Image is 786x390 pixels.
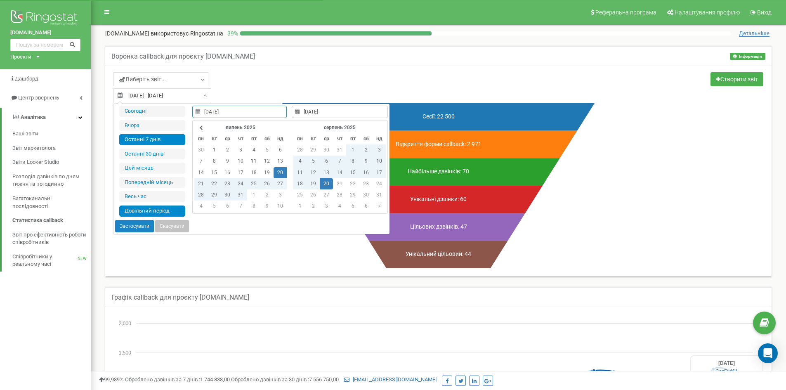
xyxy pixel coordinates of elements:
td: 24 [373,178,386,189]
td: 19 [260,167,274,178]
th: пт [346,133,359,144]
td: 29 [307,144,320,156]
td: 30 [221,189,234,201]
td: 31 [373,189,386,201]
td: 26 [260,178,274,189]
td: 9 [260,201,274,212]
td: 2 [307,201,320,212]
td: 15 [346,167,359,178]
td: 7 [234,201,247,212]
th: нд [373,133,386,144]
a: Багатоканальні послідовності [12,191,91,213]
td: 15 [208,167,221,178]
th: ср [320,133,333,144]
td: 10 [234,156,247,167]
td: 10 [373,156,386,167]
td: 10 [274,201,287,212]
a: Звіт про ефективність роботи співробітників [12,228,91,250]
tspan: 2,000 [119,321,131,326]
button: Застосувати [115,220,154,232]
td: 14 [194,167,208,178]
td: 27 [320,189,333,201]
td: 29 [346,189,359,201]
td: 4 [293,156,307,167]
span: Оброблено дзвінків за 7 днів : [125,376,230,383]
td: 25 [293,189,307,201]
td: 22 [208,178,221,189]
td: 3 [320,201,333,212]
td: 6 [359,201,373,212]
td: 7 [333,156,346,167]
span: Детальніше [739,30,769,37]
td: 5 [346,201,359,212]
span: Ваші звіти [12,130,38,138]
div: Сесії: 461 [693,368,760,375]
td: 5 [307,156,320,167]
h5: Графік callback для проєкту [DOMAIN_NAME] [111,294,249,301]
span: Статистика callback [12,217,63,225]
li: Цей місяць [119,163,185,174]
div: Open Intercom Messenger [758,343,778,363]
td: 25 [247,178,260,189]
td: 6 [221,201,234,212]
td: 29 [208,189,221,201]
td: 30 [359,189,373,201]
span: Аналiтика [21,114,46,120]
th: липень 2025 [208,122,274,133]
td: 17 [234,167,247,178]
li: Весь час [119,191,185,202]
span: Центр звернень [18,95,59,101]
th: пт [247,133,260,144]
li: Сьогодні [119,106,185,117]
span: Дашборд [15,76,38,82]
td: 6 [274,144,287,156]
td: 31 [333,144,346,156]
p: 39 % [223,29,240,38]
td: 28 [194,189,208,201]
span: 99,989% [99,376,124,383]
td: 19 [307,178,320,189]
td: 21 [194,178,208,189]
td: 21 [333,178,346,189]
span: Вихід [757,9,772,16]
td: 5 [260,144,274,156]
a: Статистика callback [12,213,91,228]
td: 1 [247,189,260,201]
span: Виберіть звіт... [119,75,166,83]
td: 2 [359,144,373,156]
th: вт [307,133,320,144]
div: Проєкти [10,53,31,61]
th: серпень 2025 [307,122,373,133]
td: 3 [274,189,287,201]
td: 23 [221,178,234,189]
td: 13 [320,167,333,178]
th: чт [234,133,247,144]
span: Співробітники у реальному часі [12,253,78,268]
th: сб [359,133,373,144]
td: 8 [208,156,221,167]
td: 23 [359,178,373,189]
td: 5 [208,201,221,212]
td: 11 [293,167,307,178]
td: 22 [346,178,359,189]
td: 12 [260,156,274,167]
a: Створити звіт [710,72,763,86]
td: 4 [247,144,260,156]
span: Реферальна програма [595,9,656,16]
li: Вчора [119,120,185,131]
td: 16 [359,167,373,178]
td: 1 [293,201,307,212]
p: [DOMAIN_NAME] [105,29,223,38]
li: Попередній місяць [119,177,185,188]
th: пн [293,133,307,144]
td: 9 [359,156,373,167]
td: 4 [333,201,346,212]
td: 1 [346,144,359,156]
td: 8 [346,156,359,167]
th: нд [274,133,287,144]
td: 8 [247,201,260,212]
a: Ваші звіти [12,127,91,141]
td: 4 [194,201,208,212]
td: 18 [293,178,307,189]
u: 1 744 838,00 [200,376,230,383]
